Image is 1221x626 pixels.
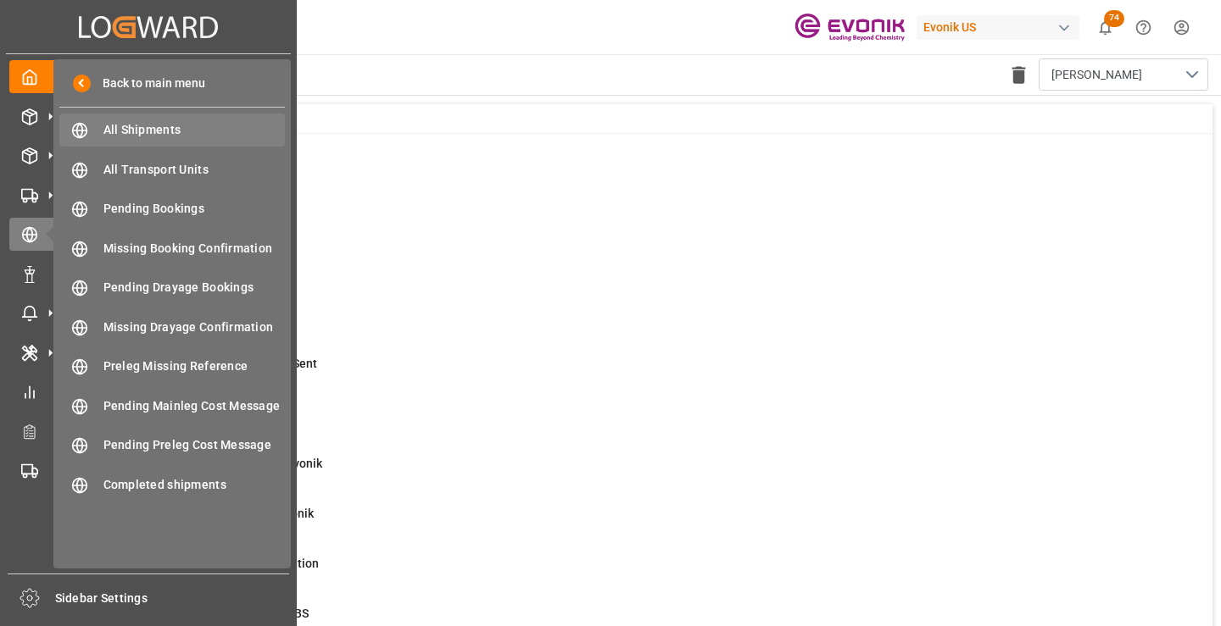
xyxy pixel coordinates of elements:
div: Evonik US [917,15,1079,40]
button: open menu [1039,58,1208,91]
a: 2ETA > 10 Days , No ATA EnteredShipment [86,305,1191,341]
span: Pending Drayage Bookings [103,279,286,296]
span: Back to main menu [91,75,205,92]
a: All Transport Units [59,152,285,186]
span: Completed shipments [103,476,286,494]
a: Transport Planner [9,414,287,447]
a: Pending Preleg Cost Message [59,429,285,462]
a: 0Error Sales Order Update to EvonikShipment [86,505,1191,540]
a: Pending Mainleg Cost Message [59,389,285,422]
a: 3Error on Initial Sales Order to EvonikShipment [86,455,1191,490]
img: Evonik-brand-mark-Deep-Purple-RGB.jpeg_1700498283.jpeg [794,13,905,42]
a: 0MOT Missing at Order LevelSales Order-IVPO [86,155,1191,191]
span: 74 [1104,10,1124,27]
a: Non Conformance [9,257,287,290]
span: [PERSON_NAME] [1051,66,1142,84]
button: show 74 new notifications [1086,8,1124,47]
span: All Shipments [103,121,286,139]
a: 8ABS: No Bkg Req Sent DateShipment [86,255,1191,291]
span: Pending Bookings [103,200,286,218]
a: My Cockpit [9,60,287,93]
a: All Shipments [59,114,285,147]
a: 38ABS: No Init Bkg Conf DateShipment [86,205,1191,241]
a: 13ETD>3 Days Past,No Cost Msg SentShipment [86,355,1191,391]
span: Pending Preleg Cost Message [103,436,286,454]
a: Transport Planning [9,454,287,487]
a: Missing Drayage Confirmation [59,310,285,343]
span: Sidebar Settings [55,590,290,607]
a: Pending Drayage Bookings [59,271,285,304]
button: Help Center [1124,8,1162,47]
span: Preleg Missing Reference [103,357,286,375]
span: Missing Booking Confirmation [103,240,286,258]
span: Pending Mainleg Cost Message [103,397,286,415]
a: Completed shipments [59,468,285,501]
button: Evonik US [917,11,1086,43]
a: My Reports [9,375,287,408]
span: All Transport Units [103,161,286,179]
a: 34ABS: Missing Booking ConfirmationShipment [86,555,1191,590]
a: Missing Booking Confirmation [59,231,285,264]
a: Preleg Missing Reference [59,350,285,383]
a: 3ETD < 3 Days,No Del # Rec'dShipment [86,405,1191,440]
a: Pending Bookings [59,192,285,225]
span: Missing Drayage Confirmation [103,319,286,336]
